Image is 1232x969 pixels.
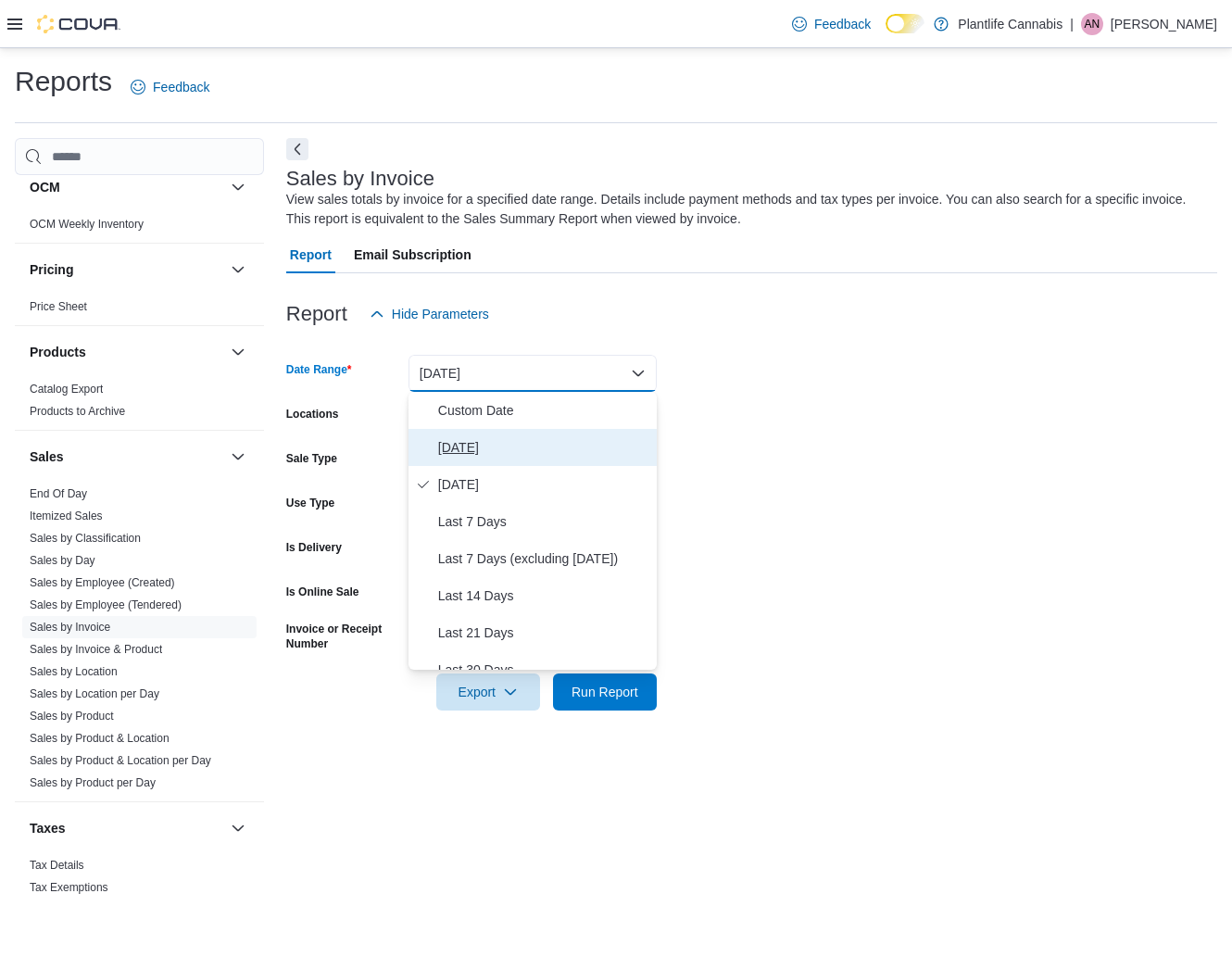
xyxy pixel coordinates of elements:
[30,383,103,396] a: Catalog Export
[15,854,264,906] div: Taxes
[1070,13,1074,35] p: |
[958,13,1062,35] p: Plantlife Cannabis
[290,236,332,273] span: Report
[30,732,170,745] a: Sales by Product & Location
[227,341,249,363] button: Products
[30,642,162,657] span: Sales by Invoice & Product
[286,407,339,422] label: Locations
[30,665,118,678] a: Sales by Location
[227,258,249,281] button: Pricing
[436,673,540,711] button: Export
[30,643,162,656] a: Sales by Invoice & Product
[15,378,264,430] div: Products
[785,6,878,43] a: Feedback
[30,686,159,701] span: Sales by Location per Day
[30,178,223,196] button: OCM
[286,138,308,160] button: Next
[30,776,156,789] a: Sales by Product per Day
[886,33,886,34] span: Dark Mode
[1085,13,1100,35] span: AN
[438,622,649,644] span: Last 21 Days
[30,858,84,873] span: Tax Details
[438,399,649,422] span: Custom Date
[438,659,649,681] span: Last 30 Days
[30,532,141,545] a: Sales by Classification
[30,404,125,419] span: Products to Archive
[30,709,114,724] span: Sales by Product
[30,775,156,790] span: Sales by Product per Day
[37,15,120,33] img: Cova
[438,510,649,533] span: Last 7 Days
[30,178,60,196] h3: OCM
[1111,13,1217,35] p: [PERSON_NAME]
[438,547,649,570] span: Last 7 Days (excluding [DATE])
[30,754,211,767] a: Sales by Product & Location per Day
[30,405,125,418] a: Products to Archive
[30,260,223,279] button: Pricing
[438,436,649,459] span: [DATE]
[286,585,359,599] label: Is Online Sale
[227,176,249,198] button: OCM
[572,683,638,701] span: Run Report
[30,299,87,314] span: Price Sheet
[30,343,223,361] button: Products
[30,218,144,231] a: OCM Weekly Inventory
[392,305,489,323] span: Hide Parameters
[30,487,87,500] a: End Of Day
[30,217,144,232] span: OCM Weekly Inventory
[814,15,871,33] span: Feedback
[30,447,223,466] button: Sales
[30,531,141,546] span: Sales by Classification
[30,859,84,872] a: Tax Details
[30,598,182,611] a: Sales by Employee (Tendered)
[30,819,223,837] button: Taxes
[30,819,66,837] h3: Taxes
[286,540,342,555] label: Is Delivery
[286,496,334,510] label: Use Type
[30,260,73,279] h3: Pricing
[1081,13,1103,35] div: Aditya Nicolis
[30,620,110,635] span: Sales by Invoice
[30,881,108,894] a: Tax Exemptions
[409,355,657,392] button: [DATE]
[15,296,264,325] div: Pricing
[30,382,103,396] span: Catalog Export
[447,673,529,711] span: Export
[30,575,175,590] span: Sales by Employee (Created)
[438,585,649,607] span: Last 14 Days
[227,446,249,468] button: Sales
[30,576,175,589] a: Sales by Employee (Created)
[30,509,103,523] span: Itemized Sales
[286,168,434,190] h3: Sales by Invoice
[553,673,657,711] button: Run Report
[30,554,95,567] a: Sales by Day
[362,296,497,333] button: Hide Parameters
[286,622,401,651] label: Invoice or Receipt Number
[30,880,108,895] span: Tax Exemptions
[30,486,87,501] span: End Of Day
[30,300,87,313] a: Price Sheet
[15,63,112,100] h1: Reports
[30,710,114,723] a: Sales by Product
[438,473,649,496] span: [DATE]
[286,303,347,325] h3: Report
[286,451,337,466] label: Sale Type
[15,483,264,801] div: Sales
[286,190,1208,229] div: View sales totals by invoice for a specified date range. Details include payment methods and tax ...
[123,69,217,106] a: Feedback
[153,78,209,96] span: Feedback
[30,664,118,679] span: Sales by Location
[30,621,110,634] a: Sales by Invoice
[30,553,95,568] span: Sales by Day
[886,14,924,33] input: Dark Mode
[30,731,170,746] span: Sales by Product & Location
[30,343,86,361] h3: Products
[227,817,249,839] button: Taxes
[15,213,264,243] div: OCM
[354,236,471,273] span: Email Subscription
[409,392,657,670] div: Select listbox
[30,447,64,466] h3: Sales
[286,362,352,377] label: Date Range
[30,510,103,522] a: Itemized Sales
[30,598,182,612] span: Sales by Employee (Tendered)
